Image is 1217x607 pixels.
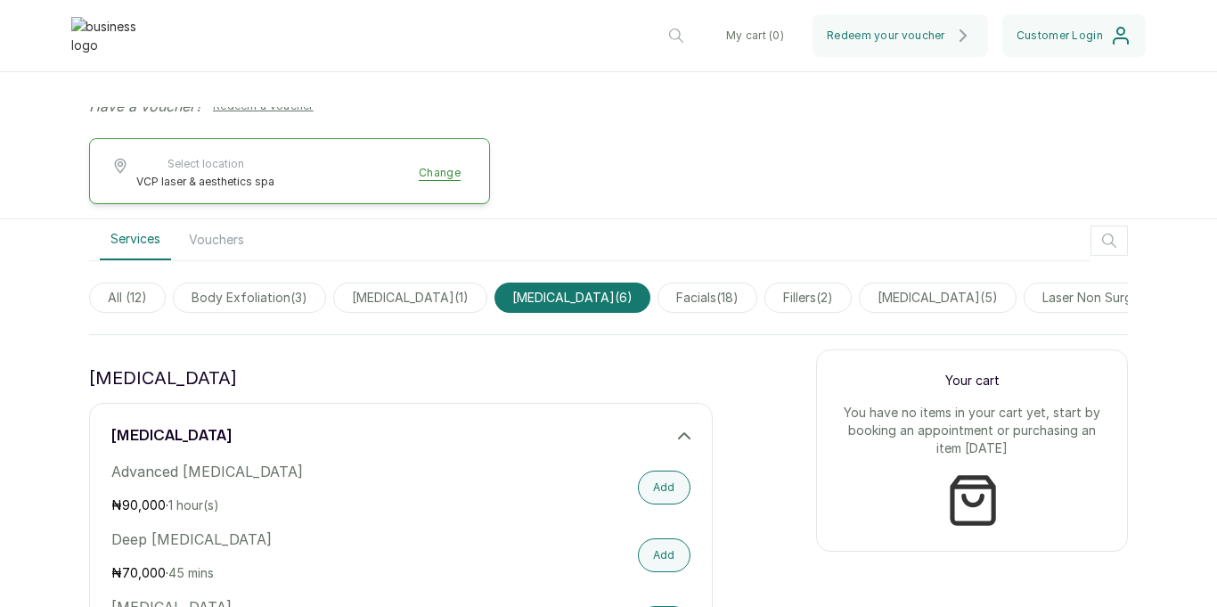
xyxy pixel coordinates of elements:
[136,175,274,189] span: VCP laser & aesthetics spa
[658,283,757,313] span: facials(18)
[111,529,517,550] p: Deep [MEDICAL_DATA]
[89,364,237,392] p: [MEDICAL_DATA]
[1002,14,1146,57] button: Customer Login
[638,471,690,504] button: Add
[168,497,219,513] span: 1 hour(s)
[111,461,517,482] p: Advanced [MEDICAL_DATA]
[71,17,143,54] img: business logo
[168,565,214,580] span: 45 mins
[494,283,650,313] span: [MEDICAL_DATA](6)
[111,425,232,447] h3: [MEDICAL_DATA]
[89,283,166,313] span: All (12)
[712,14,798,57] button: My cart (0)
[859,283,1017,313] span: [MEDICAL_DATA](5)
[813,14,988,57] button: Redeem your voucher
[173,283,326,313] span: body exfoliation(3)
[333,283,487,313] span: [MEDICAL_DATA](1)
[1017,29,1103,43] span: Customer Login
[827,29,945,43] span: Redeem your voucher
[111,496,517,514] p: ₦ ·
[764,283,852,313] span: fillers(2)
[638,538,690,572] button: Add
[111,157,468,189] button: Select locationVCP laser & aesthetics spaChange
[136,157,274,171] span: Select location
[838,372,1106,390] p: Your cart
[111,564,517,582] p: ₦ ·
[838,404,1106,457] p: You have no items in your cart yet, start by booking an appointment or purchasing an item [DATE]
[122,497,166,513] span: 90,000
[178,219,255,260] button: Vouchers
[100,219,171,260] button: Services
[122,565,166,580] span: 70,000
